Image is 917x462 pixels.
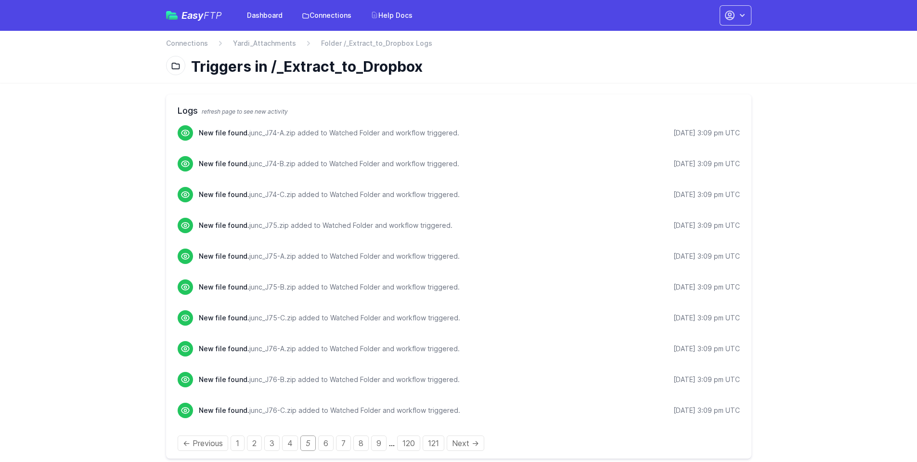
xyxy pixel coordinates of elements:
[365,7,418,24] a: Help Docs
[673,313,740,323] div: [DATE] 3:09 pm UTC
[397,436,420,451] a: Page 120
[199,282,460,292] p: junc_J75-B.zip added to Watched Folder and workflow triggered.
[199,375,249,383] span: New file found.
[191,58,744,75] h1: Triggers in /_Extract_to_Dropbox
[199,344,249,353] span: New file found.
[199,314,249,322] span: New file found.
[300,436,316,451] em: Page 5
[247,436,262,451] a: Page 2
[264,436,280,451] a: Page 3
[447,436,484,451] a: Next page
[178,436,228,451] a: Previous page
[199,128,459,138] p: junc_J74-A.zip added to Watched Folder and workflow triggered.
[296,7,357,24] a: Connections
[282,436,298,451] a: Page 4
[199,283,249,291] span: New file found.
[673,159,740,169] div: [DATE] 3:09 pm UTC
[389,438,395,448] span: …
[204,10,222,21] span: FTP
[318,436,334,451] a: Page 6
[673,190,740,199] div: [DATE] 3:09 pm UTC
[336,436,351,451] a: Page 7
[181,11,222,20] span: Easy
[423,436,444,451] a: Page 121
[199,375,460,384] p: junc_J76-B.zip added to Watched Folder and workflow triggered.
[199,252,249,260] span: New file found.
[199,251,460,261] p: junc_J75-A.zip added to Watched Folder and workflow triggered.
[199,159,459,169] p: junc_J74-B.zip added to Watched Folder and workflow triggered.
[673,406,740,415] div: [DATE] 3:09 pm UTC
[199,190,249,198] span: New file found.
[241,7,288,24] a: Dashboard
[233,39,296,48] a: Yardi_Attachments
[321,39,432,48] span: Folder /_Extract_to_Dropbox Logs
[673,375,740,384] div: [DATE] 3:09 pm UTC
[166,39,208,48] a: Connections
[353,436,369,451] a: Page 8
[178,104,740,118] h2: Logs
[673,282,740,292] div: [DATE] 3:09 pm UTC
[166,11,222,20] a: EasyFTP
[673,221,740,230] div: [DATE] 3:09 pm UTC
[166,39,751,54] nav: Breadcrumb
[199,221,452,230] p: junc_J75.zip added to Watched Folder and workflow triggered.
[202,108,288,115] span: refresh page to see new activity
[673,344,740,354] div: [DATE] 3:09 pm UTC
[199,406,460,415] p: junc_J76-C.zip added to Watched Folder and workflow triggered.
[178,437,740,449] div: Pagination
[166,11,178,20] img: easyftp_logo.png
[231,436,245,451] a: Page 1
[199,190,460,199] p: junc_J74-C.zip added to Watched Folder and workflow triggered.
[371,436,387,451] a: Page 9
[673,128,740,138] div: [DATE] 3:09 pm UTC
[199,129,249,137] span: New file found.
[673,251,740,261] div: [DATE] 3:09 pm UTC
[199,406,249,414] span: New file found.
[199,159,249,168] span: New file found.
[199,313,460,323] p: junc_J75-C.zip added to Watched Folder and workflow triggered.
[199,221,249,229] span: New file found.
[199,344,460,354] p: junc_J76-A.zip added to Watched Folder and workflow triggered.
